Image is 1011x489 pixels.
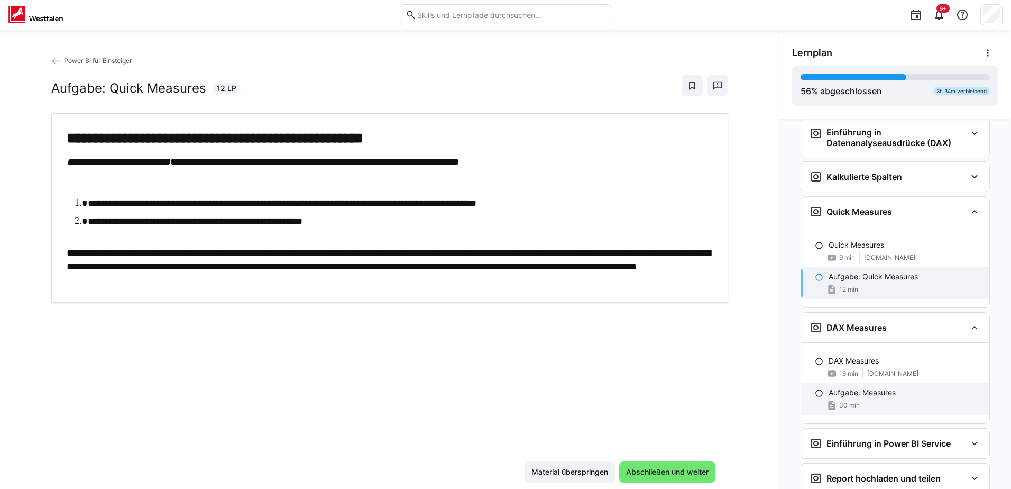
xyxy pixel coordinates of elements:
span: 12 LP [217,83,236,94]
h3: Report hochladen und teilen [826,473,941,484]
span: 56 [801,86,811,96]
h2: Aufgabe: Quick Measures [51,80,206,96]
button: Abschließen und weiter [619,461,715,483]
span: [DOMAIN_NAME] [864,253,915,262]
h3: Kalkulierte Spalten [826,171,902,182]
h3: DAX Measures [826,322,887,333]
h3: Einführung in Datenanalyseausdrücke (DAX) [826,127,966,148]
p: Aufgabe: Measures [829,387,896,398]
input: Skills und Lernpfade durchsuchen… [416,10,605,20]
span: 12 min [839,285,858,294]
span: 9 min [839,253,855,262]
a: Power BI für Einsteiger [51,57,133,65]
button: Material überspringen [525,461,615,483]
div: % abgeschlossen [801,85,882,97]
span: 9+ [940,5,946,12]
h3: Einführung in Power BI Service [826,438,951,449]
p: Aufgabe: Quick Measures [829,271,918,282]
span: [DOMAIN_NAME] [867,369,918,378]
span: Power BI für Einsteiger [64,57,132,65]
p: Quick Measures [829,240,884,250]
span: Abschließen und weiter [624,467,710,477]
h3: Quick Measures [826,206,892,217]
span: Lernplan [792,47,832,59]
span: Material überspringen [530,467,610,477]
span: 16 min [839,369,858,378]
div: 3h 34m verbleibend [933,87,990,95]
p: DAX Measures [829,356,879,366]
span: 30 min [839,401,860,410]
